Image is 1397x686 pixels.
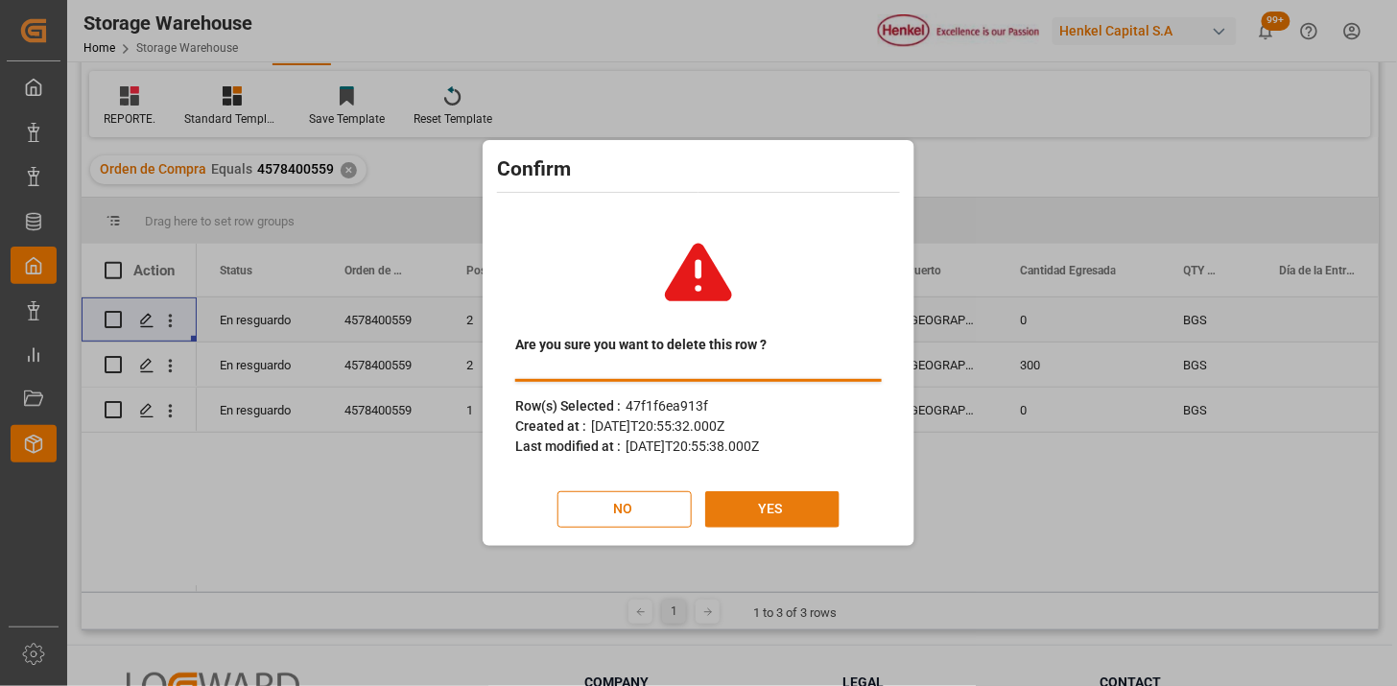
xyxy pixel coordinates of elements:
[591,418,724,434] span: [DATE]T20:55:32.000Z
[705,491,840,528] button: YES
[557,491,692,528] button: NO
[626,398,708,414] span: 47f1f6ea913f
[515,438,621,454] span: Last modified at :
[515,398,621,414] span: Row(s) Selected :
[497,154,900,185] h2: Confirm
[626,438,759,454] span: [DATE]T20:55:38.000Z
[515,418,586,434] span: Created at :
[646,220,751,325] img: warning
[515,335,767,355] span: Are you sure you want to delete this row ?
